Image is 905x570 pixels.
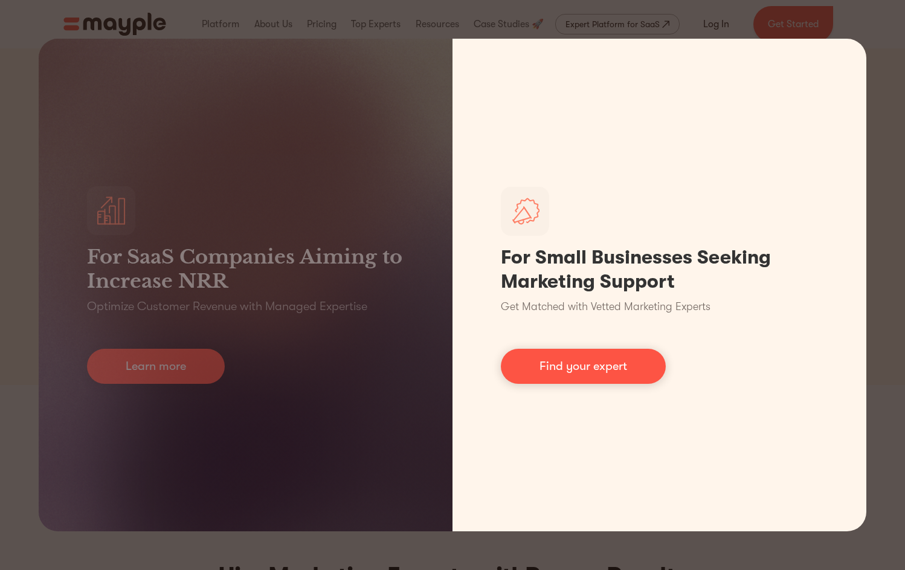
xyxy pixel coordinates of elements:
[87,245,404,293] h3: For SaaS Companies Aiming to Increase NRR
[501,349,666,384] a: Find your expert
[87,349,225,384] a: Learn more
[501,245,818,294] h1: For Small Businesses Seeking Marketing Support
[501,299,710,315] p: Get Matched with Vetted Marketing Experts
[87,298,367,315] p: Optimize Customer Revenue with Managed Expertise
